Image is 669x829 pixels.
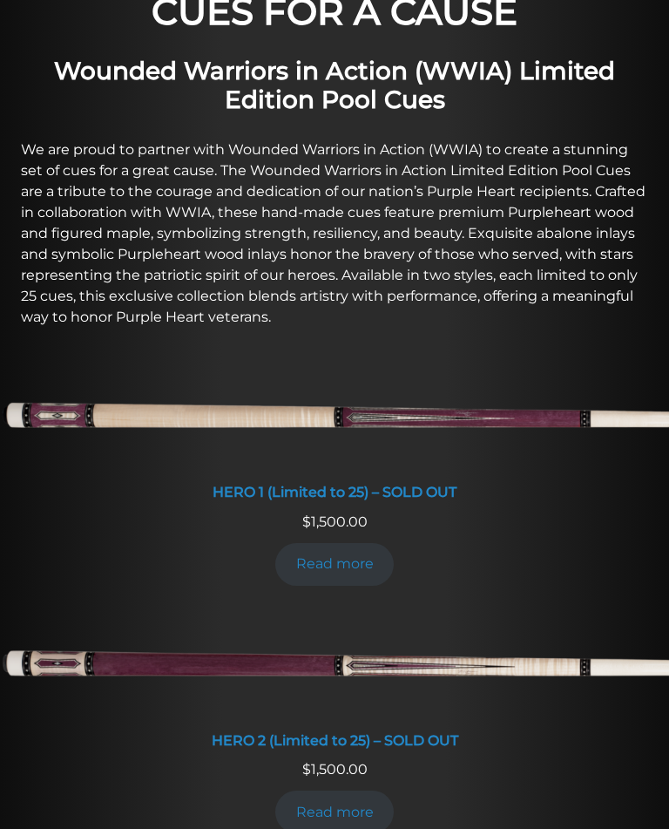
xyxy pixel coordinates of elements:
[302,513,368,530] span: 1,500.00
[302,761,368,778] span: 1,500.00
[54,56,615,115] strong: Wounded Warriors in Action (WWIA) Limited Edition Pool Cues
[302,761,311,778] span: $
[21,139,648,328] p: We are proud to partner with Wounded Warriors in Action (WWIA) to create a stunning set of cues f...
[302,513,311,530] span: $
[275,543,394,586] a: Read more about “HERO 1 (Limited to 25) - SOLD OUT”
